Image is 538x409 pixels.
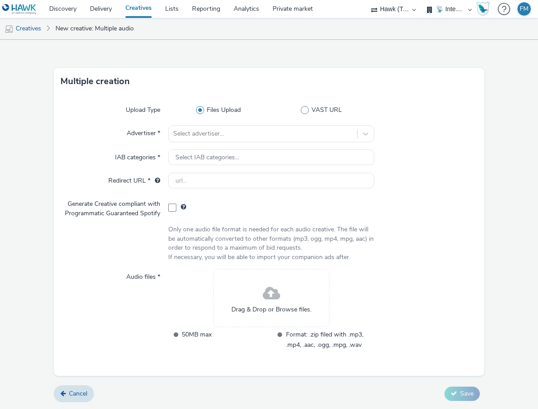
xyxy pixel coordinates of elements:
[123,269,164,281] label: Audio files *
[460,389,474,398] span: Save
[54,385,94,402] a: Cancel
[2,4,37,15] img: undefined Logo
[60,75,130,88] h3: Multiple creation
[175,154,239,162] span: Select IAB categories...
[150,176,160,185] div: URL will be used as a validation URL with some SSPs and it will be the redirection URL of your cr...
[181,203,186,212] div: Choose 'PG Spotify' to optimise deals for Spotify. Only .mp3 and .ogg formats are supported for a...
[476,2,490,16] img: Hawk Academy
[182,329,270,350] span: 50MB max
[4,25,13,34] img: mobile
[51,18,138,39] a: New creative: Multiple audio
[444,387,480,401] button: Save
[286,329,374,350] span: Format: .zip filed with .mp3, .mp4, .aac, .ogg, .mpg, .wav
[111,149,164,162] label: IAB categories *
[312,106,342,115] span: VAST URL
[69,389,87,398] span: Cancel
[520,2,529,16] div: FM
[122,102,164,115] label: Upload Type
[123,125,164,138] label: Advertiser *
[231,305,312,314] span: Drag & Drop or Browse files.
[207,106,241,115] span: Files Upload
[61,196,164,218] label: Generate Creative compliant with Programmatic Guaranteed Spotify
[105,173,164,185] label: Redirect URL *
[168,173,374,188] input: url...
[476,2,493,16] a: Hawk Academy
[168,225,374,262] div: Only one audio file format is needed for each audio creative. The file will be automatically conv...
